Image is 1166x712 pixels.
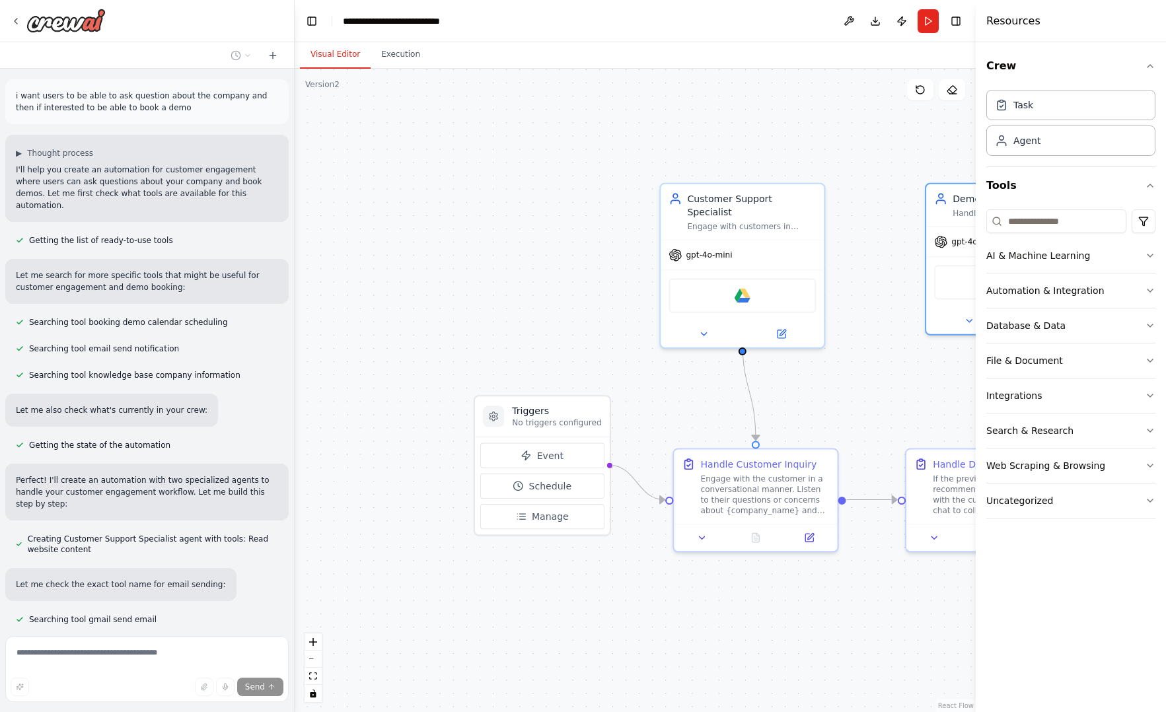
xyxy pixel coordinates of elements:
[986,204,1155,529] div: Tools
[986,343,1155,378] button: File & Document
[529,480,572,493] span: Schedule
[343,15,440,28] nav: breadcrumb
[29,235,173,246] span: Getting the list of ready-to-use tools
[986,249,1090,262] div: AI & Machine Learning
[262,48,283,63] button: Start a new chat
[225,48,257,63] button: Switch to previous chat
[673,448,838,553] div: Handle Customer InquiryEngage with the customer in a conversational manner. Listen to their quest...
[16,269,278,293] p: Let me search for more specific tools that might be useful for customer engagement and demo booking:
[305,79,340,90] div: Version 2
[933,474,1062,516] div: If the previous task recommends a demo, engage with the customer through the chat to collect thei...
[986,354,1063,367] div: File & Document
[532,510,569,523] span: Manage
[938,702,974,709] a: React Flow attribution
[947,12,965,30] button: Hide right sidebar
[986,273,1155,308] button: Automation & Integration
[303,12,321,30] button: Hide left sidebar
[933,458,1037,471] div: Handle Demo Booking
[28,534,278,555] span: Creating Customer Support Specialist agent with tools: Read website content
[29,614,157,625] span: Searching tool gmail send email
[26,9,106,32] img: Logo
[474,395,611,536] div: TriggersNo triggers configuredEventScheduleManage
[195,678,213,696] button: Upload files
[986,459,1105,472] div: Web Scraping & Browsing
[786,530,832,546] button: Open in side panel
[11,678,29,696] button: Improve this prompt
[727,530,783,546] button: No output available
[953,192,1081,205] div: Demo Booking Coordinator
[16,90,278,114] p: i want users to be able to ask question about the company and then if interested to be able to bo...
[512,404,601,417] h3: Triggers
[701,458,817,471] div: Handle Customer Inquiry
[986,448,1155,483] button: Web Scraping & Browsing
[986,284,1105,297] div: Automation & Integration
[16,148,22,159] span: ▶
[986,389,1042,402] div: Integrations
[29,317,228,328] span: Searching tool booking demo calendar scheduling
[480,504,604,529] button: Manage
[305,668,322,685] button: fit view
[986,483,1155,518] button: Uncategorized
[216,678,235,696] button: Click to speak your automation idea
[609,458,665,506] g: Edge from triggers to 15e53e7e-6298-45bf-9300-696dc6ed77b2
[305,685,322,702] button: toggle interactivity
[480,443,604,468] button: Event
[687,192,816,219] div: Customer Support Specialist
[986,424,1074,437] div: Search & Research
[305,651,322,668] button: zoom out
[953,208,1081,219] div: Handle demo booking requests for {company_name}, check calendar availability, and create calendar...
[735,287,750,303] img: Google drive
[986,378,1155,413] button: Integrations
[986,238,1155,273] button: AI & Machine Learning
[659,183,825,349] div: Customer Support SpecialistEngage with customers in natural conversations about {company_name}, a...
[846,493,897,507] g: Edge from 15e53e7e-6298-45bf-9300-696dc6ed77b2 to e68a5300-ce59-4b54-9bb5-0e9f474d6a18
[16,404,207,416] p: Let me also check what's currently in your crew:
[245,682,265,692] span: Send
[986,13,1040,29] h4: Resources
[986,167,1155,204] button: Tools
[305,633,322,651] button: zoom in
[16,579,226,590] p: Let me check the exact tool name for email sending:
[16,148,93,159] button: ▶Thought process
[986,308,1155,343] button: Database & Data
[687,221,816,232] div: Engage with customers in natural conversations about {company_name}, answering their questions ab...
[300,41,371,69] button: Visual Editor
[29,440,170,450] span: Getting the state of the automation
[686,250,732,260] span: gpt-4o-mini
[986,85,1155,166] div: Crew
[701,474,830,516] div: Engage with the customer in a conversational manner. Listen to their questions or concerns about ...
[27,148,93,159] span: Thought process
[960,530,1016,546] button: No output available
[736,340,762,440] g: Edge from aa1d3db3-3caa-4a76-b000-b88a077339fe to 15e53e7e-6298-45bf-9300-696dc6ed77b2
[986,48,1155,85] button: Crew
[29,343,179,354] span: Searching tool email send notification
[905,448,1071,553] div: Handle Demo BookingIf the previous task recommends a demo, engage with the customer through the c...
[986,494,1053,507] div: Uncategorized
[16,474,278,510] p: Perfect! I'll create an automation with two specialized agents to handle your customer engagement...
[371,41,431,69] button: Execution
[951,236,998,247] span: gpt-4o-mini
[986,319,1066,332] div: Database & Data
[305,633,322,702] div: React Flow controls
[744,326,819,342] button: Open in side panel
[16,164,278,211] p: I'll help you create an automation for customer engagement where users can ask questions about yo...
[925,183,1091,336] div: Demo Booking CoordinatorHandle demo booking requests for {company_name}, check calendar availabil...
[512,417,601,428] p: No triggers configured
[986,413,1155,448] button: Search & Research
[537,449,564,462] span: Event
[237,678,283,696] button: Send
[480,474,604,499] button: Schedule
[29,370,240,380] span: Searching tool knowledge base company information
[1013,134,1040,147] div: Agent
[1013,98,1033,112] div: Task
